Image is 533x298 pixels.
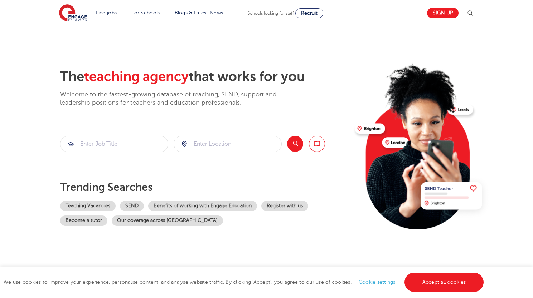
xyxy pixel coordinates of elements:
[4,279,485,285] span: We use cookies to improve your experience, personalise content, and analyse website traffic. By c...
[427,8,459,18] a: Sign up
[60,201,116,211] a: Teaching Vacancies
[301,10,318,16] span: Recruit
[261,201,308,211] a: Register with us
[60,69,349,85] h2: The that works for you
[295,8,323,18] a: Recruit
[404,273,484,292] a: Accept all cookies
[174,136,281,152] input: Submit
[60,136,168,152] input: Submit
[148,201,257,211] a: Benefits of working with Engage Education
[131,10,160,15] a: For Schools
[359,279,396,285] a: Cookie settings
[248,11,294,16] span: Schools looking for staff
[60,90,296,107] p: Welcome to the fastest-growing database of teaching, SEND, support and leadership positions for t...
[112,215,223,226] a: Our coverage across [GEOGRAPHIC_DATA]
[120,201,144,211] a: SEND
[84,69,189,84] span: teaching agency
[60,181,349,194] p: Trending searches
[60,215,107,226] a: Become a tutor
[59,4,87,22] img: Engage Education
[287,136,303,152] button: Search
[96,10,117,15] a: Find jobs
[174,136,282,152] div: Submit
[175,10,223,15] a: Blogs & Latest News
